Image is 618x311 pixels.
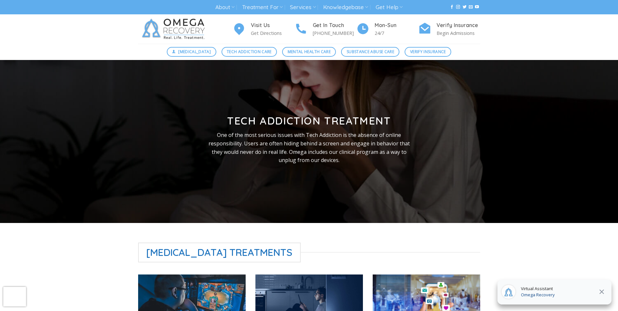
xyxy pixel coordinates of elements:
a: Treatment For [242,1,283,13]
span: Tech Addiction Care [227,49,272,55]
h4: Visit Us [251,21,295,30]
p: Get Directions [251,29,295,37]
a: About [215,1,235,13]
span: [MEDICAL_DATA] [178,49,211,55]
img: Omega Recovery [138,14,211,44]
strong: Tech Addiction Treatment [227,114,391,127]
span: Substance Abuse Care [347,49,394,55]
a: Knowledgebase [323,1,368,13]
h4: Mon-Sun [375,21,418,30]
a: Follow on YouTube [475,5,479,9]
h4: Verify Insurance [437,21,480,30]
span: Verify Insurance [410,49,446,55]
a: Mental Health Care [282,47,336,57]
a: Send us an email [469,5,473,9]
a: Services [290,1,316,13]
a: Verify Insurance [405,47,451,57]
a: Follow on Twitter [463,5,467,9]
a: Verify Insurance Begin Admissions [418,21,480,37]
h4: Get In Touch [313,21,356,30]
a: Visit Us Get Directions [233,21,295,37]
a: Get Help [376,1,403,13]
a: [MEDICAL_DATA] [167,47,216,57]
p: 24/7 [375,29,418,37]
a: Follow on Facebook [450,5,454,9]
a: Get In Touch [PHONE_NUMBER] [295,21,356,37]
p: Begin Admissions [437,29,480,37]
span: Mental Health Care [288,49,331,55]
span: [MEDICAL_DATA] Treatments [138,243,301,262]
a: Tech Addiction Care [222,47,277,57]
a: Substance Abuse Care [341,47,399,57]
a: Follow on Instagram [456,5,460,9]
p: [PHONE_NUMBER] [313,29,356,37]
p: One of the most serious issues with Tech Addiction is the absence of online responsibility. Users... [204,131,415,164]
